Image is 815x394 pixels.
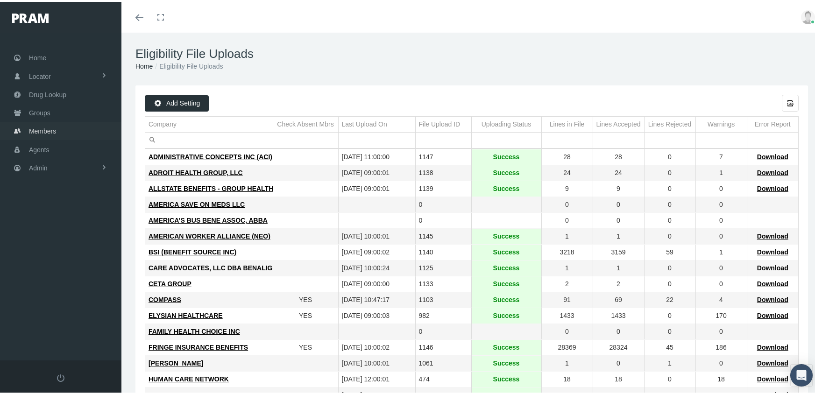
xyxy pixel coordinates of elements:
td: 9 [541,179,593,195]
td: [DATE] 09:00:03 [338,306,415,322]
td: 1 [541,354,593,370]
td: 22 [644,290,695,306]
div: Lines Accepted [596,118,641,127]
td: 0 [593,354,644,370]
td: 18 [695,370,747,386]
span: FRINGE INSURANCE BENEFITS [149,342,248,349]
td: 1061 [415,354,471,370]
td: 0 [695,211,747,227]
td: 1139 [415,179,471,195]
td: [DATE] 10:47:17 [338,290,415,306]
img: PRAM_20_x_78.png [12,12,49,21]
td: 1433 [593,306,644,322]
span: Groups [29,102,50,120]
div: Lines in File [550,118,585,127]
td: YES [273,290,338,306]
td: Success [471,243,541,259]
td: 18 [593,370,644,386]
span: FAMILY HEALTH CHOICE INC [149,326,240,333]
div: File Upload ID [419,118,461,127]
td: 28 [593,148,644,163]
td: Column Error Report [747,115,798,131]
span: BSI (BENEFIT SOURCE INC) [149,246,236,254]
td: 9 [593,179,644,195]
td: 0 [541,195,593,211]
span: Download [757,294,788,302]
td: 45 [644,338,695,354]
td: 24 [593,163,644,179]
td: 2 [593,274,644,290]
td: 0 [695,195,747,211]
td: Success [471,259,541,274]
span: Locator [29,66,51,84]
td: 28324 [593,338,644,354]
td: Success [471,163,541,179]
td: [DATE] 09:00:01 [338,179,415,195]
img: user-placeholder.jpg [801,8,815,22]
td: 0 [644,322,695,338]
td: 1146 [415,338,471,354]
span: Agents [29,139,50,157]
td: Success [471,370,541,386]
span: Download [757,278,788,286]
td: 0 [695,322,747,338]
td: 1 [593,259,644,274]
div: Last Upload On [342,118,387,127]
td: Column Warnings [695,115,747,131]
td: 0 [415,322,471,338]
span: Download [757,246,788,254]
td: 0 [695,227,747,243]
td: Filter cell [145,131,273,147]
td: [DATE] 09:00:01 [338,163,415,179]
td: Column Check Absent Mbrs [273,115,338,131]
span: Download [757,310,788,317]
div: Uploading Status [482,118,532,127]
td: 0 [644,179,695,195]
td: Column Uploading Status [471,115,541,131]
td: [DATE] 10:00:24 [338,259,415,274]
td: 1145 [415,227,471,243]
span: AMERICA SAVE ON MEDS LLC [149,199,245,206]
span: HUMAN CARE NETWORK [149,373,229,381]
td: 24 [541,163,593,179]
span: Download [757,183,788,190]
span: Drug Lookup [29,84,66,102]
td: 0 [695,274,747,290]
span: AMERICAN WORKER ALLIANCE (NEO) [149,231,270,238]
td: 1 [541,259,593,274]
td: Success [471,274,541,290]
div: Company [149,118,177,127]
td: 474 [415,370,471,386]
div: Check Absent Mbrs [277,118,333,127]
td: 1 [644,354,695,370]
h1: Eligibility File Uploads [135,45,808,59]
td: Column Lines Rejected [644,115,695,131]
td: Column File Upload ID [415,115,471,131]
td: 1138 [415,163,471,179]
span: Download [757,262,788,270]
td: [DATE] 10:00:01 [338,227,415,243]
td: 59 [644,243,695,259]
td: YES [273,306,338,322]
span: COMPASS [149,294,181,302]
td: Column Lines Accepted [593,115,644,131]
td: 69 [593,290,644,306]
span: Download [757,167,788,175]
td: 982 [415,306,471,322]
td: 91 [541,290,593,306]
td: 7 [695,148,747,163]
span: [PERSON_NAME] [149,358,203,365]
td: 0 [415,195,471,211]
td: [DATE] 11:00:00 [338,148,415,163]
div: Add Setting [145,93,209,110]
span: Members [29,120,56,138]
span: Add Setting [166,98,200,105]
td: Success [471,179,541,195]
td: 1 [593,227,644,243]
div: Open Intercom Messenger [790,362,813,385]
span: CARE ADVOCATES, LLC DBA BENALIGN [149,262,277,270]
div: Warnings [708,118,735,127]
td: 0 [593,211,644,227]
td: 0 [695,259,747,274]
span: Download [757,231,788,238]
